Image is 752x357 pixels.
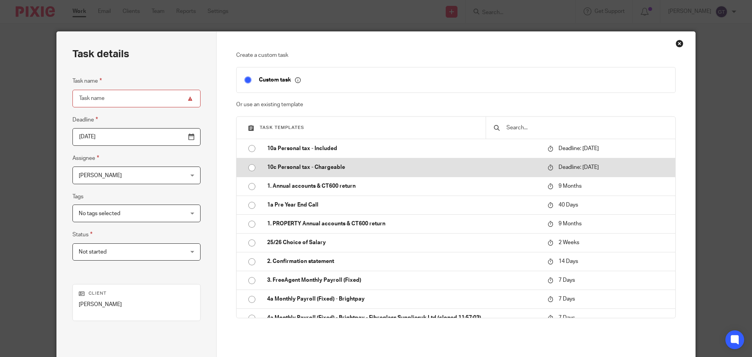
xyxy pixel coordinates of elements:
p: [PERSON_NAME] [79,301,194,308]
p: 4a Monthly Payroll (Fixed) - Brightpay [267,295,540,303]
p: 10c Personal tax - Chargeable [267,163,540,171]
p: 2. Confirmation statement [267,257,540,265]
span: 2 Weeks [559,240,579,245]
input: Search... [506,123,667,132]
p: 1a Pre Year End Call [267,201,540,209]
p: 3. FreeAgent Monthly Payroll (Fixed) [267,276,540,284]
input: Task name [72,90,201,107]
label: Assignee [72,154,99,163]
p: Or use an existing template [236,101,676,109]
p: Create a custom task [236,51,676,59]
span: Deadline: [DATE] [559,165,599,170]
p: Client [79,290,194,297]
p: 1. PROPERTY Annual accounts & CT600 return [267,220,540,228]
span: Deadline: [DATE] [559,146,599,151]
p: 10a Personal tax - Included [267,145,540,152]
span: [PERSON_NAME] [79,173,122,178]
p: Custom task [259,76,301,83]
span: 7 Days [559,296,575,302]
span: 40 Days [559,202,578,208]
h2: Task details [72,47,129,61]
p: 4a Monthly Payroll (Fixed) - Brightpay - Fibreglass Suppliesuk Ltd (cloned 11:57:03) [267,314,540,322]
input: Pick a date [72,128,201,146]
label: Status [72,230,92,239]
div: Close this dialog window [676,40,683,47]
span: 14 Days [559,259,578,264]
label: Task name [72,76,102,85]
span: No tags selected [79,211,120,216]
span: 9 Months [559,221,582,227]
span: 7 Days [559,277,575,283]
span: Not started [79,249,107,255]
p: 25/26 Choice of Salary [267,239,540,246]
label: Deadline [72,115,98,124]
label: Tags [72,193,83,201]
p: 1. Annual accounts & CT600 return [267,182,540,190]
span: 9 Months [559,183,582,189]
span: Task templates [260,125,304,130]
span: 7 Days [559,315,575,321]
